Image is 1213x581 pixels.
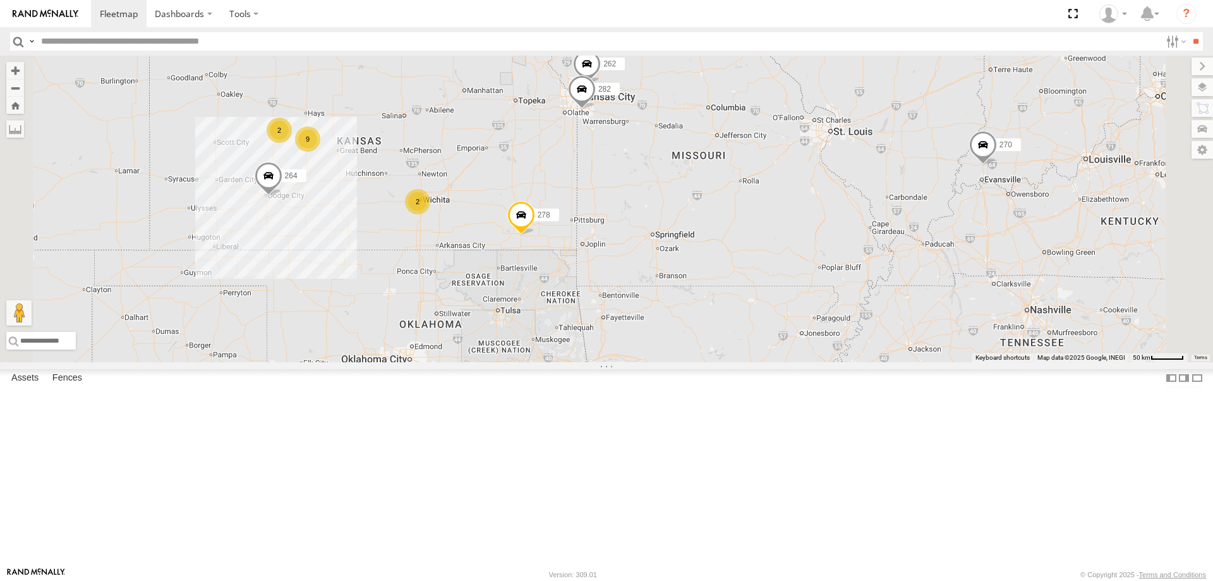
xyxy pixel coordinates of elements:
img: rand-logo.svg [13,9,78,18]
span: Map data ©2025 Google, INEGI [1037,354,1125,361]
div: 2 [267,118,292,143]
div: Version: 309.01 [549,571,597,578]
div: 2 [405,189,430,214]
div: © Copyright 2025 - [1080,571,1206,578]
button: Zoom Home [6,97,24,114]
span: 50 km [1133,354,1150,361]
span: 262 [603,59,616,68]
label: Fences [46,369,88,387]
button: Zoom out [6,79,24,97]
button: Drag Pegman onto the map to open Street View [6,300,32,326]
label: Assets [5,369,45,387]
label: Hide Summary Table [1191,369,1204,388]
a: Visit our Website [7,568,65,581]
label: Dock Summary Table to the Left [1165,369,1178,388]
label: Search Query [27,32,37,51]
label: Map Settings [1192,141,1213,159]
label: Dock Summary Table to the Right [1178,369,1190,388]
span: 270 [999,140,1012,149]
div: Steve Basgall [1095,4,1132,23]
button: Keyboard shortcuts [975,353,1030,362]
button: Zoom in [6,62,24,79]
span: 278 [538,211,550,219]
i: ? [1176,4,1197,24]
label: Measure [6,120,24,138]
div: 9 [295,126,320,152]
label: Search Filter Options [1161,32,1188,51]
span: 282 [598,84,611,93]
button: Map Scale: 50 km per 49 pixels [1129,353,1188,362]
span: 264 [285,171,298,180]
a: Terms (opens in new tab) [1194,355,1207,360]
a: Terms and Conditions [1139,571,1206,578]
